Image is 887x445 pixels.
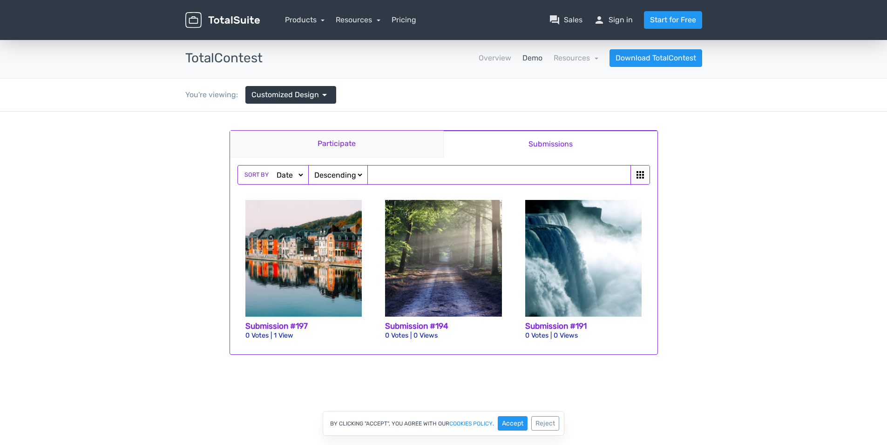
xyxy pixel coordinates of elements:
div: You're viewing: [185,89,245,100]
span: arrow_drop_down [319,89,330,100]
a: Submission #194 0 Votes | 0 Views [377,80,510,235]
a: Submission #197 0 Votes | 1 View [237,80,370,235]
p: 0 Votes | 0 Views [525,221,642,227]
a: Participate [230,19,444,46]
a: question_answerSales [549,14,582,26]
a: personSign in [594,14,633,26]
a: Download TotalContest [609,49,702,67]
h3: TotalContest [185,51,263,66]
a: Resources [554,53,598,62]
h3: Submission #194 [385,209,502,221]
a: Customized Design arrow_drop_down [245,86,336,104]
a: Products [285,15,325,24]
img: dinant-2220459_1920-2-512x512.jpg [245,88,362,205]
a: Start for Free [644,11,702,29]
h3: Submission #197 [245,209,362,221]
a: Demo [522,53,542,64]
a: Pricing [392,14,416,26]
img: road-815297_1920-512x512.jpg [385,88,502,205]
a: Submissions [443,19,657,46]
span: person [594,14,605,26]
button: Reject [531,416,559,431]
h3: Submission #191 [525,209,642,221]
div: By clicking "Accept", you agree with our . [323,411,564,436]
button: Accept [498,416,528,431]
a: Overview [479,53,511,64]
span: Sort by [244,59,269,67]
span: Customized Design [251,89,319,100]
img: TotalSuite for WordPress [185,12,260,28]
a: Resources [336,15,380,24]
img: niagara-falls-218591_1920-3-512x512.jpg [525,88,642,205]
span: question_answer [549,14,560,26]
p: 0 Votes | 1 View [245,221,362,227]
a: Submission #191 0 Votes | 0 Views [517,80,650,235]
p: 0 Votes | 0 Views [385,221,502,227]
a: cookies policy [449,421,493,426]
